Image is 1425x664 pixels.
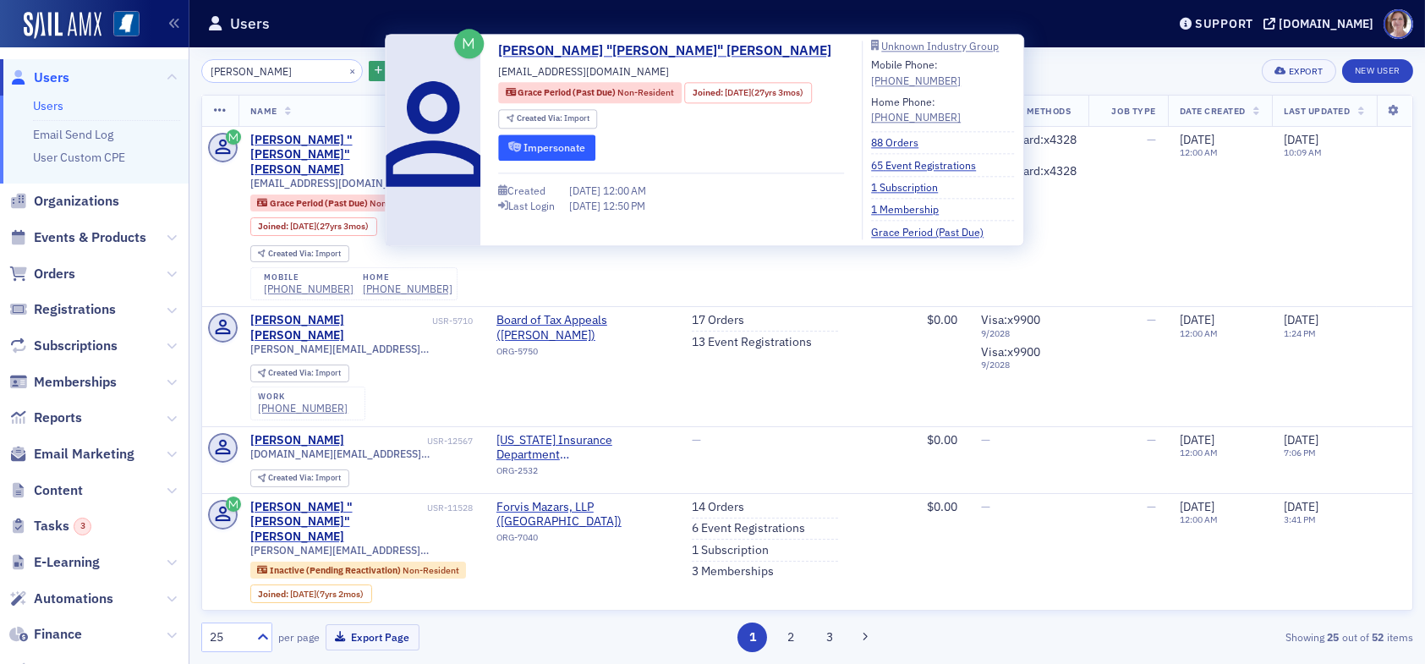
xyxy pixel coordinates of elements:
[9,590,113,608] a: Automations
[33,98,63,113] a: Users
[725,86,803,100] div: (27yrs 3mos)
[34,228,146,247] span: Events & Products
[871,157,989,173] a: 65 Event Registrations
[1284,432,1318,447] span: [DATE]
[1180,499,1214,514] span: [DATE]
[1147,132,1156,147] span: —
[250,313,430,343] div: [PERSON_NAME] [PERSON_NAME]
[34,625,82,644] span: Finance
[34,69,69,87] span: Users
[9,517,91,535] a: Tasks3
[290,588,316,600] span: [DATE]
[257,564,458,575] a: Inactive (Pending Reactivation) Non-Resident
[508,201,555,211] div: Last Login
[250,500,425,545] a: [PERSON_NAME] "[PERSON_NAME]" [PERSON_NAME]
[250,343,473,355] span: [PERSON_NAME][EMAIL_ADDRESS][PERSON_NAME][DOMAIN_NAME]
[692,335,812,350] a: 13 Event Registrations
[871,58,961,89] div: Mobile Phone:
[264,272,354,283] div: mobile
[496,500,668,530] a: Forvis Mazars, LLP ([GEOGRAPHIC_DATA])
[981,344,1040,359] span: Visa : x9900
[9,300,116,319] a: Registrations
[498,82,682,103] div: Grace Period (Past Due): Grace Period (Past Due): Non-Resident
[692,521,805,536] a: 6 Event Registrations
[258,221,290,232] span: Joined :
[1284,132,1318,147] span: [DATE]
[776,623,806,652] button: 2
[270,564,403,576] span: Inactive (Pending Reactivation)
[871,179,951,195] a: 1 Subscription
[871,110,961,125] a: [PHONE_NUMBER]
[34,553,100,572] span: E-Learning
[101,11,140,40] a: View Homepage
[498,63,669,79] span: [EMAIL_ADDRESS][DOMAIN_NAME]
[9,553,100,572] a: E-Learning
[881,41,999,51] div: Unknown Industry Group
[268,367,315,378] span: Created Via :
[74,518,91,535] div: 3
[617,86,674,98] span: Non-Resident
[1284,499,1318,514] span: [DATE]
[1180,327,1218,339] time: 12:00 AM
[9,409,82,427] a: Reports
[268,248,315,259] span: Created Via :
[692,564,774,579] a: 3 Memberships
[1342,59,1413,83] a: New User
[347,436,473,447] div: USR-12567
[250,105,277,117] span: Name
[1284,105,1350,117] span: Last Updated
[33,150,125,165] a: User Custom CPE
[250,469,349,487] div: Created Via: Import
[250,217,377,236] div: Joined: 1998-06-01 00:00:00
[927,499,957,514] span: $0.00
[496,532,668,549] div: ORG-7040
[871,94,961,125] div: Home Phone:
[250,447,473,460] span: [DOMAIN_NAME][EMAIL_ADDRESS][DOMAIN_NAME]
[290,220,316,232] span: [DATE]
[268,474,341,483] div: Import
[9,481,83,500] a: Content
[1289,67,1324,76] div: Export
[1284,513,1316,525] time: 3:41 PM
[603,184,646,197] span: 12:00 AM
[268,472,315,483] span: Created Via :
[569,199,603,212] span: [DATE]
[1180,105,1246,117] span: Date Created
[34,445,134,464] span: Email Marketing
[496,433,668,463] span: Mississippi Insurance Department (Jackson, MS)
[258,402,348,414] div: [PHONE_NUMBER]
[518,86,617,98] span: Grace Period (Past Due)
[326,624,419,650] button: Export Page
[981,179,1077,190] span: 5 / 2027
[1369,629,1387,645] strong: 52
[981,432,990,447] span: —
[1180,132,1214,147] span: [DATE]
[871,202,951,217] a: 1 Membership
[498,109,597,129] div: Created Via: Import
[369,61,438,82] button: AddFilter
[34,337,118,355] span: Subscriptions
[871,224,996,239] a: Grace Period (Past Due)
[34,192,119,211] span: Organizations
[34,373,117,392] span: Memberships
[363,283,452,295] a: [PHONE_NUMBER]
[507,186,545,195] div: Created
[290,221,369,232] div: (27yrs 3mos)
[1262,59,1335,83] button: Export
[603,199,645,212] span: 12:50 PM
[1284,146,1322,158] time: 10:09 AM
[363,272,452,283] div: home
[693,86,725,100] span: Joined :
[24,12,101,39] img: SailAMX
[725,86,751,98] span: [DATE]
[1284,327,1316,339] time: 1:24 PM
[871,41,1014,51] a: Unknown Industry Group
[250,562,467,579] div: Inactive (Pending Reactivation): Inactive (Pending Reactivation): Non-Resident
[927,432,957,447] span: $0.00
[250,433,344,448] a: [PERSON_NAME]
[927,312,957,327] span: $0.00
[871,73,961,88] div: [PHONE_NUMBER]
